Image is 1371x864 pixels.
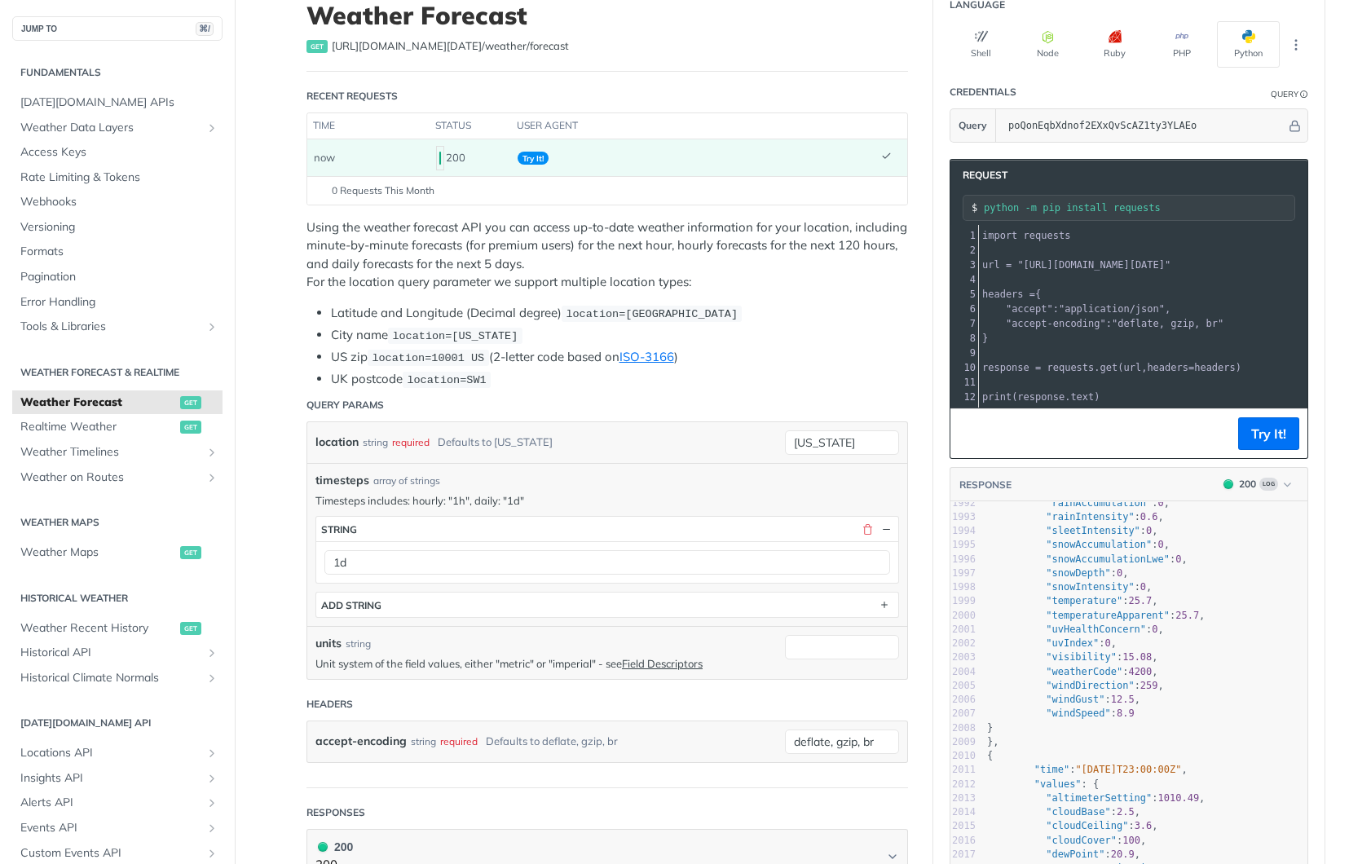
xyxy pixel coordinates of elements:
div: 1997 [950,566,976,580]
a: Webhooks [12,190,223,214]
div: 2017 [950,848,976,862]
span: Weather on Routes [20,469,201,486]
span: : , [987,680,1164,691]
label: units [315,635,342,652]
span: 2.5 [1117,806,1135,818]
span: : , [987,624,1164,635]
p: Unit system of the field values, either "metric" or "imperial" - see [315,656,777,671]
span: Locations API [20,745,201,761]
span: requests [1047,362,1095,373]
span: 200 [1223,479,1233,489]
span: 1010.49 [1158,792,1200,804]
button: Show subpages for Locations API [205,747,218,760]
div: 2011 [950,763,976,777]
button: Show subpages for Weather Timelines [205,446,218,459]
div: 11 [950,375,978,390]
span: Weather Data Layers [20,120,201,136]
a: Events APIShow subpages for Events API [12,816,223,840]
a: [DATE][DOMAIN_NAME] APIs [12,90,223,115]
div: 2012 [950,778,976,791]
span: : [982,318,1223,329]
div: 2015 [950,819,976,833]
div: 10 [950,360,978,375]
h2: [DATE][DOMAIN_NAME] API [12,716,223,730]
div: string [411,730,436,753]
a: Versioning [12,215,223,240]
a: Alerts APIShow subpages for Alerts API [12,791,223,815]
button: JUMP TO⌘/ [12,16,223,41]
button: ADD string [316,593,898,617]
label: location [315,430,359,454]
span: }, [987,736,999,747]
span: ⌘/ [196,22,214,36]
a: Field Descriptors [622,657,703,670]
span: : [987,708,1135,719]
th: user agent [511,113,875,139]
div: 2005 [950,679,976,693]
span: "windGust" [1046,694,1104,705]
button: Show subpages for Events API [205,822,218,835]
span: headers [1147,362,1188,373]
div: Query [1271,88,1298,100]
span: "snowAccumulation" [1046,539,1152,550]
span: [DATE][DOMAIN_NAME] APIs [20,95,218,111]
button: Show subpages for Tools & Libraries [205,320,218,333]
span: : , [987,539,1170,550]
span: : , [987,849,1140,860]
div: 2001 [950,623,976,637]
i: Information [1300,90,1308,99]
button: Copy to clipboard [959,421,981,446]
div: 2007 [950,707,976,721]
span: 200 [439,152,441,165]
button: More Languages [1284,33,1308,57]
span: "weatherCode" [1046,666,1122,677]
span: 0 [1105,637,1111,649]
span: : , [987,764,1188,775]
span: location=[US_STATE] [392,330,518,342]
span: "cloudBase" [1046,806,1110,818]
div: 2016 [950,834,976,848]
span: : , [987,820,1158,831]
span: : , [987,666,1158,677]
div: 1995 [950,538,976,552]
span: "[DATE]T23:00:00Z" [1075,764,1181,775]
div: ADD string [321,599,381,611]
h2: Historical Weather [12,591,223,606]
a: ISO-3166 [619,349,674,364]
span: Custom Events API [20,845,201,862]
div: 2010 [950,749,976,763]
button: PHP [1150,21,1213,68]
span: 25.7 [1128,595,1152,606]
button: Show subpages for Historical Climate Normals [205,672,218,685]
span: : , [987,637,1117,649]
span: "dewPoint" [1046,849,1104,860]
span: "application/json" [1059,303,1165,315]
a: Error Handling [12,290,223,315]
span: Insights API [20,770,201,787]
span: : , [987,792,1205,804]
a: Weather Mapsget [12,540,223,565]
span: 0 [1175,553,1181,565]
li: Latitude and Longitude (Decimal degree) [331,304,908,323]
a: Weather Data LayersShow subpages for Weather Data Layers [12,116,223,140]
a: Formats [12,240,223,264]
div: string [363,430,388,454]
div: required [392,430,430,454]
span: : , [982,303,1170,315]
h1: Weather Forecast [306,1,908,30]
div: 1992 [950,496,976,510]
span: Try It! [518,152,549,165]
a: Realtime Weatherget [12,415,223,439]
span: : , [987,806,1140,818]
span: 0 [1158,497,1164,509]
a: Historical Climate NormalsShow subpages for Historical Climate Normals [12,666,223,690]
span: "[URL][DOMAIN_NAME][DATE]" [1017,259,1170,271]
label: accept-encoding [315,730,407,753]
a: Locations APIShow subpages for Locations API [12,741,223,765]
div: string [346,637,371,651]
input: Request instructions [984,202,1294,214]
div: Query Params [306,398,384,412]
span: : , [987,567,1129,579]
div: 1998 [950,580,976,594]
button: Show subpages for Alerts API [205,796,218,809]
